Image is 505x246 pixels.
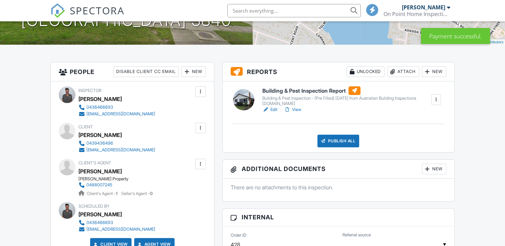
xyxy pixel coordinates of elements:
[223,160,454,179] h3: Additional Documents
[384,11,450,17] div: On Point Home Inspections
[262,86,431,95] h6: Building & Pest Inspection Report
[422,66,446,77] div: New
[262,86,431,106] a: Building & Pest Inspection Report Building & Pest Inspection - (Pre Filled) [DATE] from Australia...
[50,3,65,18] img: The Best Home Inspection Software - Spectora
[262,106,277,113] a: Edit
[227,4,361,17] input: Search everything...
[87,191,118,196] span: Client's Agent -
[423,40,434,44] a: Leaflet
[231,232,246,238] label: Order ID
[86,220,113,225] div: 0436466693
[86,182,112,188] div: 0488007245
[454,40,503,44] a: © OpenStreetMap contributors
[317,135,359,147] div: Publish All
[78,219,155,226] a: 0436466693
[78,140,155,147] a: 0439436496
[262,96,431,106] div: Building & Pest Inspection - (Pre Filled) [DATE] from Australian Building Inspections [DOMAIN_NAME]
[78,182,147,188] a: 0488007245
[78,204,109,209] span: Scheduled By
[78,130,122,140] div: [PERSON_NAME]
[387,66,419,77] div: Attach
[78,88,101,93] span: Inspector
[86,141,113,146] div: 0439436496
[78,209,122,219] div: [PERSON_NAME]
[421,28,490,44] div: Payment successful.
[78,124,93,129] span: Client
[78,160,111,165] span: Client's Agent
[78,226,155,233] a: [EMAIL_ADDRESS][DOMAIN_NAME]
[86,227,155,232] div: [EMAIL_ADDRESS][DOMAIN_NAME]
[113,66,179,77] div: Disable Client CC Email
[50,9,124,23] a: SPECTORA
[86,147,155,153] div: [EMAIL_ADDRESS][DOMAIN_NAME]
[346,66,385,77] div: Unlocked
[78,147,155,153] a: [EMAIL_ADDRESS][DOMAIN_NAME]
[78,166,122,176] a: [PERSON_NAME]
[223,209,454,226] h3: Internal
[150,191,153,196] strong: 0
[70,3,124,17] span: SPECTORA
[284,106,301,113] a: View
[86,111,155,117] div: [EMAIL_ADDRESS][DOMAIN_NAME]
[51,62,214,81] h3: People
[78,104,155,111] a: 0436466693
[223,62,454,81] h3: Reports
[86,105,113,110] div: 0436466693
[402,4,445,11] div: [PERSON_NAME]
[116,191,117,196] strong: 1
[342,232,371,238] label: Referral source
[231,184,446,191] p: There are no attachments to this inspection.
[78,176,153,182] div: [PERSON_NAME] Property
[121,191,153,196] span: Seller's Agent -
[422,164,446,174] div: New
[182,66,206,77] div: New
[435,40,453,44] a: © MapTiler
[78,94,122,104] div: [PERSON_NAME]
[78,111,155,117] a: [EMAIL_ADDRESS][DOMAIN_NAME]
